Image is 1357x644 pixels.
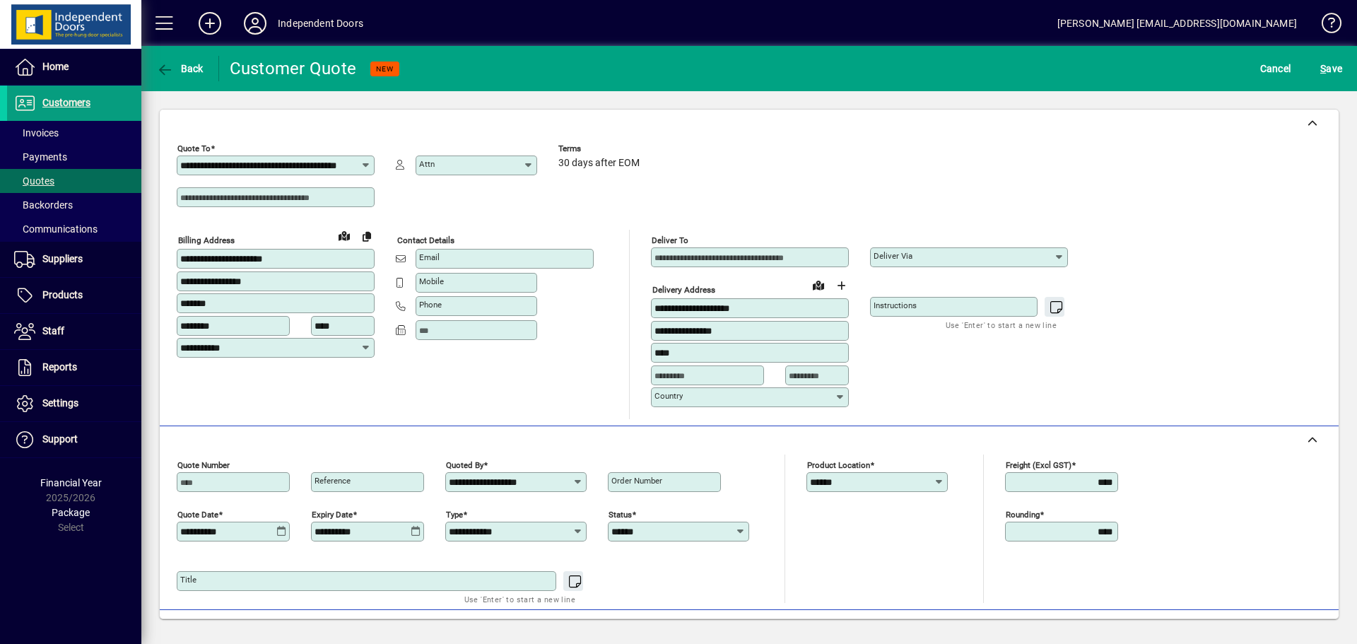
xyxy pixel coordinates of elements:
span: Payments [14,151,67,163]
a: Support [7,422,141,457]
span: Back [156,63,204,74]
a: Suppliers [7,242,141,277]
mat-label: Email [419,252,440,262]
mat-hint: Use 'Enter' to start a new line [464,591,575,607]
mat-label: Attn [419,159,435,169]
span: Settings [42,397,78,409]
a: Communications [7,217,141,241]
mat-label: Status [609,509,632,519]
mat-hint: Use 'Enter' to start a new line [946,317,1057,333]
span: Backorders [14,199,73,211]
span: Financial Year [40,477,102,488]
mat-label: Type [446,509,463,519]
button: Back [153,56,207,81]
div: [PERSON_NAME] [EMAIL_ADDRESS][DOMAIN_NAME] [1057,12,1297,35]
mat-label: Order number [611,476,662,486]
a: View on map [807,274,830,296]
mat-label: Expiry date [312,509,353,519]
a: Home [7,49,141,85]
div: Independent Doors [278,12,363,35]
a: Products [7,278,141,313]
span: 30 days after EOM [558,158,640,169]
a: Backorders [7,193,141,217]
button: Add [187,11,233,36]
span: Staff [42,325,64,336]
span: ave [1320,57,1342,80]
mat-label: Mobile [419,276,444,286]
span: Cancel [1260,57,1291,80]
span: Products [42,289,83,300]
mat-label: Phone [419,300,442,310]
span: Package [52,507,90,518]
span: Invoices [14,127,59,139]
span: Quotes [14,175,54,187]
mat-label: Deliver To [652,235,688,245]
a: Knowledge Base [1311,3,1339,49]
mat-label: Quote number [177,459,230,469]
span: Communications [14,223,98,235]
a: Invoices [7,121,141,145]
app-page-header-button: Back [141,56,219,81]
button: Profile [233,11,278,36]
a: Quotes [7,169,141,193]
button: Cancel [1257,56,1295,81]
mat-label: Rounding [1006,509,1040,519]
span: Support [42,433,78,445]
button: Save [1317,56,1346,81]
span: Reports [42,361,77,373]
button: Choose address [830,274,852,297]
span: Suppliers [42,253,83,264]
span: Terms [558,144,643,153]
a: Staff [7,314,141,349]
mat-label: Deliver via [874,251,912,261]
span: Product History [853,618,925,640]
span: Customers [42,97,90,108]
mat-label: Instructions [874,300,917,310]
span: S [1320,63,1326,74]
mat-label: Reference [315,476,351,486]
button: Product [1235,616,1307,642]
span: Home [42,61,69,72]
a: Reports [7,350,141,385]
a: Payments [7,145,141,169]
mat-label: Freight (excl GST) [1006,459,1071,469]
a: View on map [333,224,356,247]
button: Copy to Delivery address [356,225,378,247]
a: Settings [7,386,141,421]
div: Customer Quote [230,57,357,80]
mat-label: Product location [807,459,870,469]
mat-label: Country [654,391,683,401]
mat-label: Title [180,575,196,585]
span: NEW [376,64,394,74]
span: Product [1243,618,1300,640]
button: Product History [847,616,931,642]
mat-label: Quote date [177,509,218,519]
mat-label: Quote To [177,144,211,153]
mat-label: Quoted by [446,459,483,469]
